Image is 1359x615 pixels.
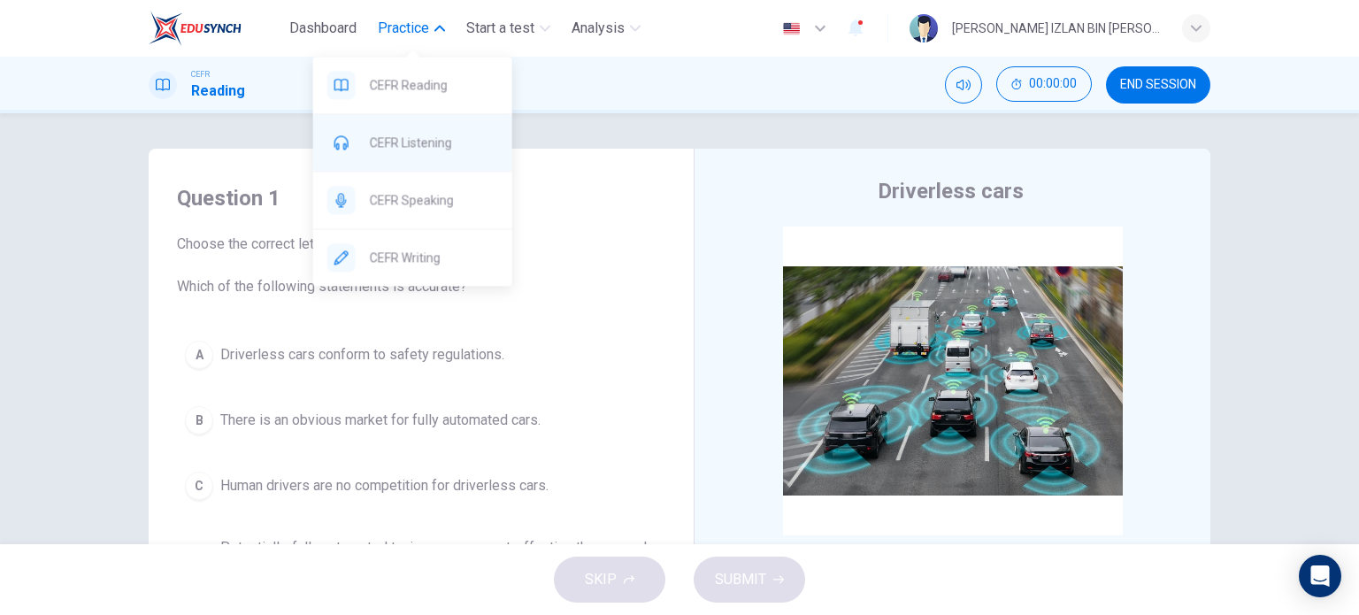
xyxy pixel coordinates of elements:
[177,464,665,508] button: CHuman drivers are no competition for driverless cars.
[945,66,982,104] div: Mute
[313,114,512,171] div: CEFR Listening
[459,12,557,44] button: Start a test
[572,18,625,39] span: Analysis
[371,12,452,44] button: Practice
[952,18,1161,39] div: [PERSON_NAME] IZLAN BIN [PERSON_NAME]
[185,341,213,369] div: A
[289,18,357,39] span: Dashboard
[185,406,213,434] div: B
[780,22,802,35] img: en
[910,14,938,42] img: Profile picture
[1029,77,1077,91] span: 00:00:00
[996,66,1092,104] div: Hide
[564,12,648,44] button: Analysis
[177,234,665,297] span: Choose the correct letter, A, B, C or D. Which of the following statements is accurate?
[466,18,534,39] span: Start a test
[313,229,512,286] div: CEFR Writing
[370,247,498,268] span: CEFR Writing
[149,11,282,46] a: EduSynch logo
[177,529,665,588] button: DPotentially, fully automated taxis are more cost-effective than normal taxis.
[185,472,213,500] div: C
[177,398,665,442] button: BThere is an obvious market for fully automated cars.
[149,11,242,46] img: EduSynch logo
[191,81,245,102] h1: Reading
[313,57,512,113] div: CEFR Reading
[370,189,498,211] span: CEFR Speaking
[878,177,1024,205] h4: Driverless cars
[220,410,541,431] span: There is an obvious market for fully automated cars.
[282,12,364,44] button: Dashboard
[370,132,498,153] span: CEFR Listening
[220,344,504,365] span: Driverless cars conform to safety regulations.
[220,475,549,496] span: Human drivers are no competition for driverless cars.
[313,172,512,228] div: CEFR Speaking
[177,333,665,377] button: ADriverless cars conform to safety regulations.
[996,66,1092,102] button: 00:00:00
[1299,555,1341,597] div: Open Intercom Messenger
[1120,78,1196,92] span: END SESSION
[191,68,210,81] span: CEFR
[370,74,498,96] span: CEFR Reading
[378,18,429,39] span: Practice
[177,184,665,212] h4: Question 1
[1106,66,1210,104] button: END SESSION
[220,537,657,580] span: Potentially, fully automated taxis are more cost-effective than normal taxis.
